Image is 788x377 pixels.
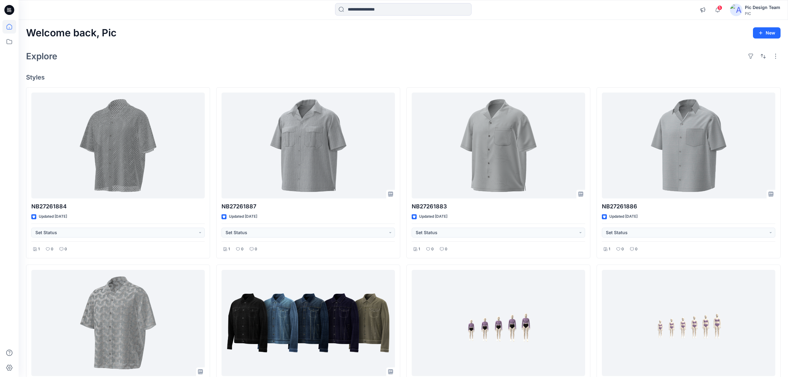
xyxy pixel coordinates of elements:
[31,270,205,376] a: NB27261881
[31,93,205,199] a: NB27261884
[412,202,585,211] p: NB27261883
[431,246,434,252] p: 0
[419,246,420,252] p: 1
[26,27,117,39] h2: Welcome back, Pic
[412,93,585,199] a: NB27261883
[38,246,40,252] p: 1
[419,213,447,220] p: Updated [DATE]
[222,202,395,211] p: NB27261887
[745,4,780,11] div: Pic Design Team
[753,27,781,39] button: New
[621,246,624,252] p: 0
[602,270,775,376] a: PID54855G_dt
[229,213,257,220] p: Updated [DATE]
[65,246,67,252] p: 0
[222,270,395,376] a: GE25256L– Men’s Denim Jacket
[745,11,780,16] div: PIC
[26,74,781,81] h4: Styles
[412,270,585,376] a: PID35YXZ9_dt
[51,246,53,252] p: 0
[602,93,775,199] a: NB27261886
[39,213,67,220] p: Updated [DATE]
[222,93,395,199] a: NB27261887
[26,51,57,61] h2: Explore
[602,202,775,211] p: NB27261886
[255,246,257,252] p: 0
[31,202,205,211] p: NB27261884
[717,5,722,10] span: 5
[445,246,447,252] p: 0
[228,246,230,252] p: 1
[609,213,638,220] p: Updated [DATE]
[241,246,244,252] p: 0
[609,246,610,252] p: 1
[730,4,742,16] img: avatar
[635,246,638,252] p: 0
